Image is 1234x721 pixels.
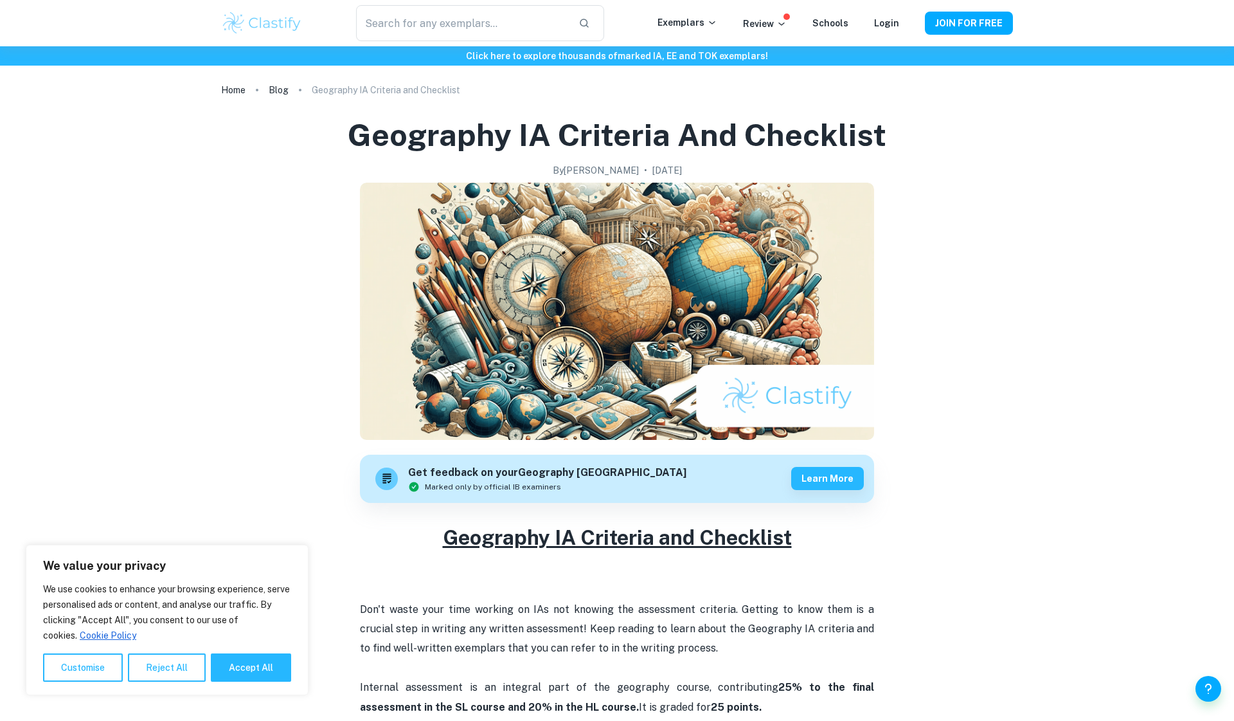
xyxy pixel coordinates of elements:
[425,481,561,493] span: Marked only by official IB examiners
[652,163,682,178] h2: [DATE]
[553,163,639,178] h2: By [PERSON_NAME]
[312,83,460,97] p: Geography IA Criteria and Checklist
[79,630,137,641] a: Cookie Policy
[3,49,1231,63] h6: Click here to explore thousands of marked IA, EE and TOK exemplars !
[644,163,647,178] p: •
[925,12,1013,35] button: JOIN FOR FREE
[657,15,717,30] p: Exemplars
[43,653,123,682] button: Customise
[43,581,291,643] p: We use cookies to enhance your browsing experience, serve personalised ads or content, and analys...
[221,10,303,36] img: Clastify logo
[812,18,848,28] a: Schools
[360,183,874,440] img: Geography IA Criteria and Checklist cover image
[408,465,686,481] h6: Get feedback on your Geography [GEOGRAPHIC_DATA]
[791,467,864,490] button: Learn more
[360,455,874,503] a: Get feedback on yourGeography [GEOGRAPHIC_DATA]Marked only by official IB examinersLearn more
[221,81,246,99] a: Home
[128,653,206,682] button: Reject All
[743,17,787,31] p: Review
[269,81,289,99] a: Blog
[711,701,762,713] strong: 25 points.
[43,558,291,574] p: We value your privacy
[26,545,308,695] div: We value your privacy
[348,114,886,156] h1: Geography IA Criteria and Checklist
[360,681,877,713] strong: 25% to the final assessment in the SL course and 20% in the HL course.
[443,525,792,549] u: Geography IA Criteria and Checklist
[356,5,568,41] input: Search for any exemplars...
[874,18,899,28] a: Login
[211,653,291,682] button: Accept All
[360,681,877,713] span: Internal assessment is an integral part of the geography course, contributing It is graded for
[1195,676,1221,702] button: Help and Feedback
